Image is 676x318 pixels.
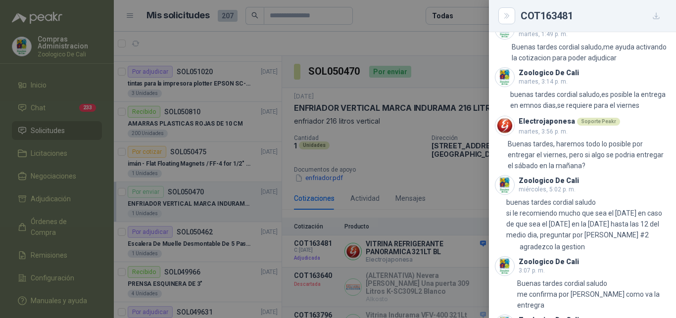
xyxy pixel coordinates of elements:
[501,10,513,22] button: Close
[508,138,670,171] p: Buenas tardes, haremos todo lo posible por entregar el viernes, pero si algo se podria entregar e...
[495,176,514,194] img: Company Logo
[517,278,670,311] p: Buenas tardes cordial saludo me confirma por [PERSON_NAME] como va la entregra
[519,128,568,135] span: martes, 3:56 p. m.
[519,78,568,85] span: martes, 3:14 p. m.
[510,89,670,111] p: buenas tardes cordial saludo,es posible la entrega en emnos dias,se requiere para el viernes
[520,241,585,252] p: agradezco la gestion
[519,70,579,76] h3: Zoologico De Cali
[521,8,664,24] div: COT163481
[519,31,568,38] span: martes, 1:49 p. m.
[506,197,670,240] p: buenas tardes cordial saludo si le recomiendo mucho que sea el [DATE] en caso de que sea el [DATE...
[519,178,579,183] h3: Zoologico De Cali
[495,68,514,87] img: Company Logo
[519,186,576,193] span: miércoles, 5:02 p. m.
[512,42,671,63] p: Buenas tardes cordial saludo,me ayuda activando la cotizacion para poder adjudicar
[577,118,620,126] div: Soporte Peakr
[495,257,514,275] img: Company Logo
[519,259,579,265] h3: Zoologico De Cali
[519,119,575,124] h3: Electrojaponesa
[519,267,545,274] span: 3:07 p. m.
[495,116,514,135] img: Company Logo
